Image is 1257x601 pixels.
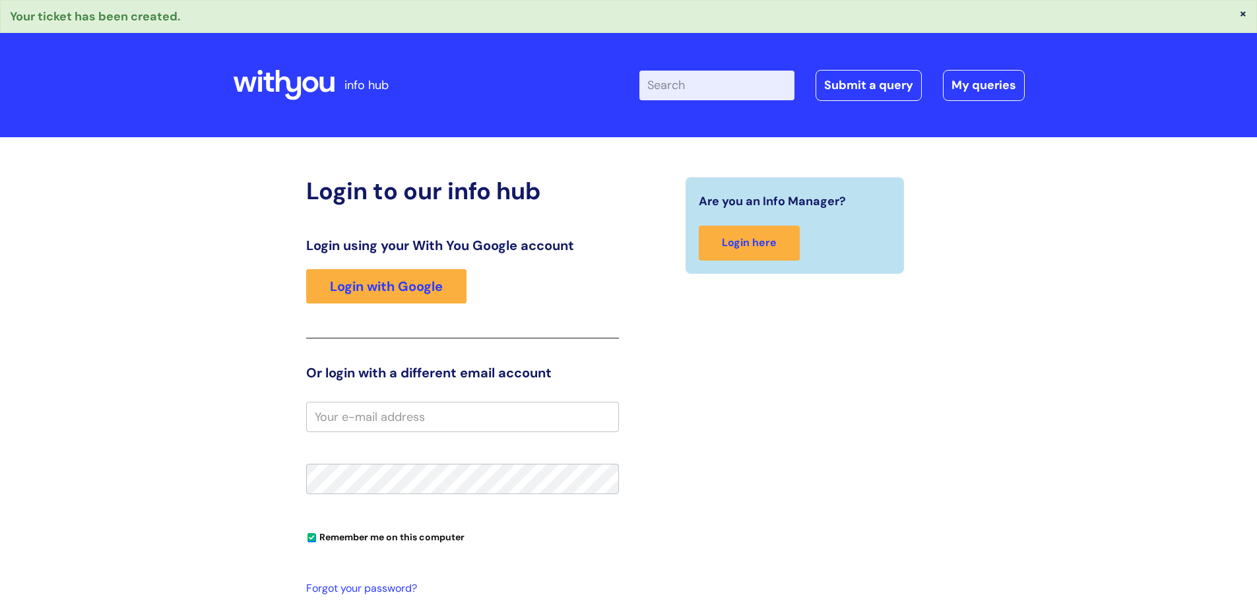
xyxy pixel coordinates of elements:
[816,70,922,100] a: Submit a query
[639,71,794,100] input: Search
[307,534,316,542] input: Remember me on this computer
[306,526,619,547] div: You can uncheck this option if you're logging in from a shared device
[1239,7,1247,19] button: ×
[306,579,612,598] a: Forgot your password?
[344,75,389,96] p: info hub
[306,269,467,303] a: Login with Google
[306,365,619,381] h3: Or login with a different email account
[699,226,800,261] a: Login here
[306,237,619,253] h3: Login using your With You Google account
[699,191,846,212] span: Are you an Info Manager?
[306,402,619,432] input: Your e-mail address
[306,528,465,543] label: Remember me on this computer
[306,177,619,205] h2: Login to our info hub
[943,70,1025,100] a: My queries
